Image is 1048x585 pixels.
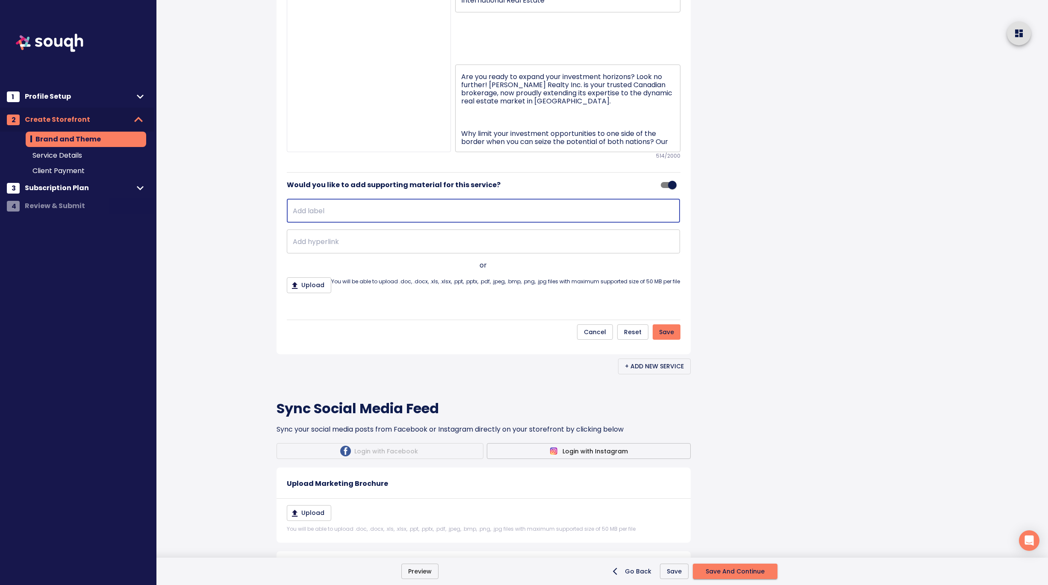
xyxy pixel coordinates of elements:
span: Preview [408,567,432,575]
img: Instagram-Logo.svg [548,446,559,456]
span: Service Details [32,150,139,161]
button: Go Back [611,564,655,579]
span: 3 [12,183,16,194]
span: Reset [624,327,642,338]
button: Save [660,564,689,579]
div: Client Payment [26,164,146,178]
span: Create Storefront [25,114,130,126]
span: Login with Instagram [494,446,683,456]
input: Add hyperlink [287,229,680,253]
div: Open Intercom Messenger [1019,530,1039,551]
span: Cancel [584,327,606,338]
span: Client Payment [32,166,139,176]
h4: Sync Social Media Feed [277,400,691,417]
button: home [1007,21,1031,45]
button: Reset [617,324,648,340]
span: Save And Continue [706,566,765,577]
span: You will be able to upload .doc, .docx, .xls, .xlsx, .ppt, .pptx, .pdf, .jpeg, .bmp, .png, .jpg f... [331,277,680,300]
button: Cancel [577,324,613,340]
h6: Upload Marketing Brochure [277,467,398,490]
div: Service Details [26,149,146,162]
textarea: Are you ready to expand your investment horizons? Look no further! [PERSON_NAME] Realty Inc. is y... [461,73,674,144]
div: Brand and Theme [26,132,146,147]
span: Upload [294,508,324,518]
span: 1 [12,91,14,102]
img: Icon%20material-file-upload.png [292,282,298,289]
span: Subscription Plan [25,182,133,194]
span: Upload [294,280,324,291]
span: 2 [12,115,16,125]
img: Icon%20material-file-upload.png [292,510,298,517]
p: or [480,260,487,270]
button: Preview [401,564,439,579]
span: Go Back [615,567,651,576]
span: Upload [287,505,331,521]
button: Save And Continue [693,564,777,579]
span: Brand and Theme [32,133,139,145]
p: You will be able to upload .doc, .docx, .xls, .xlsx, .ppt, .pptx, .pdf, .jpeg, .bmp, .png, .jpg f... [287,525,636,532]
span: Upload [287,277,331,293]
button: Login with Instagram [487,443,690,459]
span: Profile Setup [25,91,133,103]
input: Add label [287,199,680,223]
button: Save [653,324,680,340]
p: Sync your social media posts from Facebook or Instagram directly on your storefront by clicking b... [277,424,691,435]
span: Save [667,566,682,577]
span: Save [659,327,674,338]
h6: Would you like to add supporting material for this service? [287,179,500,191]
p: 514 /2000 [656,152,680,159]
